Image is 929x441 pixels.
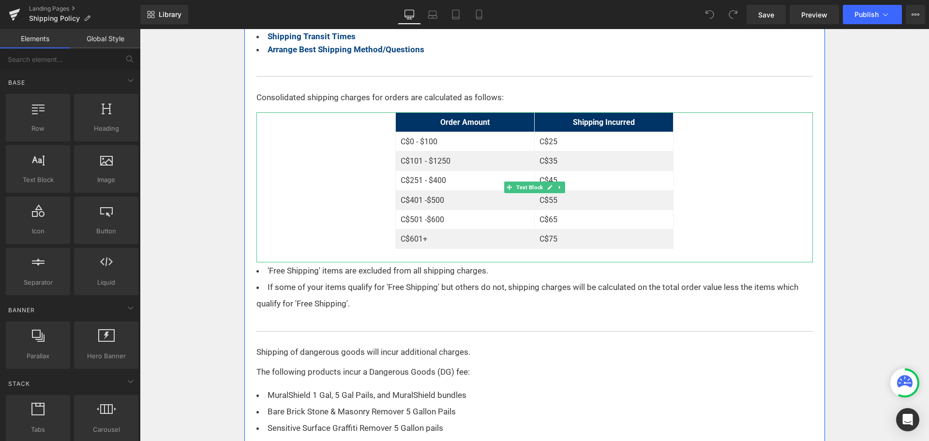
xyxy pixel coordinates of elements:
li: MuralShield 1 Gal, 5 Gal Pails, and MuralShield bundles [117,358,673,374]
span: Heading [77,123,135,134]
td: C$75 [395,200,534,220]
strong: Order Amount [300,89,350,98]
td: C$0 - $100 [256,103,395,122]
a: Expand / Collapse [415,152,425,164]
span: Text Block [375,152,405,164]
td: C$65 [395,181,534,200]
span: Liquid [77,277,135,288]
span: Banner [7,305,36,315]
button: Publish [843,5,902,24]
td: C$401 -$500 [256,161,395,181]
a: New Library [140,5,188,24]
a: Landing Pages [29,5,140,13]
span: Tabs [9,425,67,435]
span: Save [758,10,774,20]
span: Preview [801,10,827,20]
p: The following products incur a Dangerous Goods (DG) fee: [117,338,673,348]
a: Mobile [467,5,491,24]
span: Parallax [9,351,67,361]
td: C$251 - $400 [256,142,395,161]
td: C$601+ [256,200,395,220]
span: Shipping Policy [29,15,80,22]
span: Separator [9,277,67,288]
a: Tablet [444,5,467,24]
span: Carousel [77,425,135,435]
span: Publish [854,11,879,18]
span: Stack [7,379,31,388]
p: Consolidated shipping charges for orders are calculated as follows: [117,63,673,73]
td: C$45 [395,142,534,161]
button: More [906,5,925,24]
a: Desktop [398,5,421,24]
a: Shipping Transit Times [128,2,216,12]
td: C$55 [395,161,534,181]
span: Text Block [9,175,67,185]
span: Library [159,10,181,19]
td: C$25 [395,103,534,122]
span: Icon [9,226,67,236]
button: Undo [700,5,719,24]
span: Base [7,78,26,87]
button: Redo [723,5,743,24]
div: Open Intercom Messenger [896,408,919,431]
td: C$101 - $1250 [256,122,395,142]
td: C$501 -$600 [256,181,395,200]
a: Arrange Best Shipping Method/Questions [128,15,285,25]
span: Row [9,123,67,134]
li: 'Free Shipping' items are excluded from all shipping charges. [117,233,673,250]
td: C$35 [395,122,534,142]
span: Button [77,226,135,236]
span: Image [77,175,135,185]
li: Sensitive Surface Graffiti Remover 5 Gallon pails [117,391,673,407]
li: If some of your items qualify for 'Free Shipping' but others do not, shipping charges will be cal... [117,250,673,283]
a: Global Style [70,29,140,48]
strong: Shipping Incurred [433,89,495,98]
a: Laptop [421,5,444,24]
a: Preview [790,5,839,24]
span: Hero Banner [77,351,135,361]
li: Heritage Graffiti Remover 5 Gallon Pails [117,407,673,424]
li: Bare Brick Stone & Masonry Remover 5 Gallon Pails [117,374,673,391]
p: Shipping of dangerous goods will incur additional charges. [117,318,673,328]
